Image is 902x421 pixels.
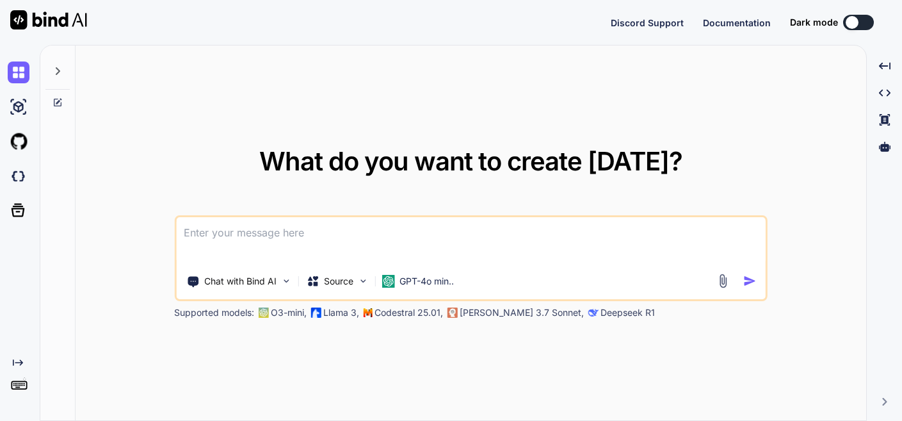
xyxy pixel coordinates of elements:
img: Mistral-AI [363,308,372,317]
p: Codestral 25.01, [374,306,443,319]
p: [PERSON_NAME] 3.7 Sonnet, [460,306,584,319]
span: What do you want to create [DATE]? [259,145,682,177]
img: attachment [716,274,730,288]
p: O3-mini, [271,306,307,319]
img: githubLight [8,131,29,153]
img: chat [8,62,29,83]
img: darkCloudIdeIcon [8,165,29,187]
img: Pick Models [357,276,368,286]
p: Chat with Bind AI [204,275,277,288]
p: Llama 3, [323,306,359,319]
img: Llama2 [310,308,321,318]
img: GPT-4o mini [382,275,394,288]
p: Supported models: [174,306,254,319]
img: claude [588,308,598,318]
img: claude [447,308,457,318]
span: Dark mode [790,16,838,29]
p: Deepseek R1 [600,306,655,319]
img: Bind AI [10,10,87,29]
span: Documentation [703,17,771,28]
p: Source [324,275,353,288]
button: Documentation [703,16,771,29]
img: ai-studio [8,96,29,118]
p: GPT-4o min.. [399,275,454,288]
button: Discord Support [611,16,684,29]
img: GPT-4 [258,308,268,318]
span: Discord Support [611,17,684,28]
img: Pick Tools [280,276,291,286]
img: icon [743,274,757,288]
